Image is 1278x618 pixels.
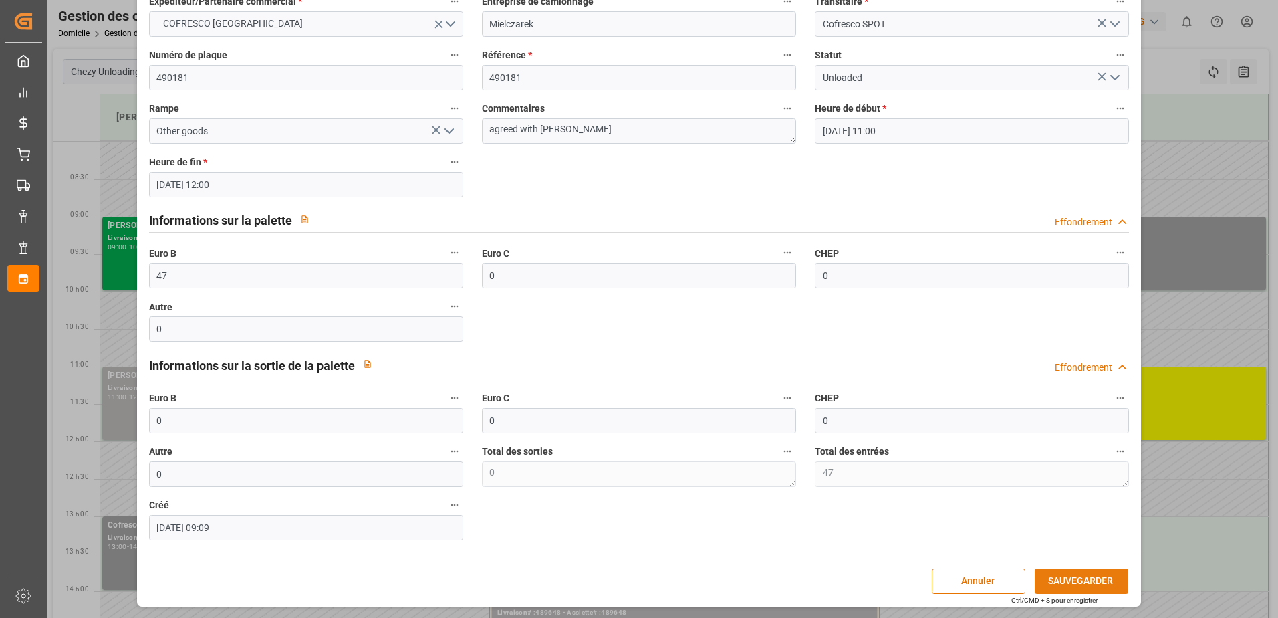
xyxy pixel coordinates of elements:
input: Type à rechercher/sélectionner [149,118,463,144]
button: Ouvrir le menu [438,121,458,142]
font: Euro B [149,248,176,259]
input: Type à rechercher/sélectionner [815,65,1129,90]
input: JJ-MM-AAAA HH :MM [149,172,463,197]
button: Heure de début * [1112,100,1129,117]
font: Autre [149,446,172,457]
button: View description [292,207,317,232]
button: Commentaires [779,100,796,117]
h2: Informations sur la sortie de la palette [149,356,355,375]
input: JJ-MM-AAAA HH :MM [149,515,463,540]
span: COFRESCO [GEOGRAPHIC_DATA] [156,17,309,31]
button: Euro C [779,389,796,407]
button: Créé [446,496,463,514]
font: CHEP [815,393,839,403]
font: CHEP [815,248,839,259]
font: Heure de début [815,103,880,114]
h2: Informations sur la palette [149,211,292,229]
font: Autre [149,302,172,312]
button: Ouvrir le menu [149,11,463,37]
font: Euro C [482,393,509,403]
textarea: 0 [482,461,796,487]
font: Euro C [482,248,509,259]
button: Référence * [779,46,796,64]
font: Commentaires [482,103,545,114]
button: Rampe [446,100,463,117]
font: Euro B [149,393,176,403]
font: Statut [815,49,842,60]
button: View description [355,351,380,377]
button: Numéro de plaque [446,46,463,64]
button: Statut [1112,46,1129,64]
button: Annuler [932,569,1025,594]
button: Heure de fin * [446,153,463,171]
font: Total des entrées [815,446,889,457]
button: Autre [446,298,463,315]
button: Total des sorties [779,443,796,460]
font: Numéro de plaque [149,49,227,60]
button: Euro B [446,244,463,262]
font: Créé [149,500,169,510]
div: Effondrement [1055,360,1112,375]
button: Autre [446,443,463,460]
button: CHEP [1112,244,1129,262]
div: Ctrl/CMD + S pour enregistrer [1011,595,1098,605]
font: Total des sorties [482,446,553,457]
font: Rampe [149,103,179,114]
button: Euro B [446,389,463,407]
textarea: agreed with [PERSON_NAME] [482,118,796,144]
font: Heure de fin [149,157,201,167]
input: JJ-MM-AAAA HH :MM [815,118,1129,144]
button: CHEP [1112,389,1129,407]
button: Ouvrir le menu [1104,68,1124,88]
div: Effondrement [1055,215,1112,229]
button: Euro C [779,244,796,262]
font: Référence [482,49,526,60]
textarea: 47 [815,461,1129,487]
button: Ouvrir le menu [1104,14,1124,35]
button: SAUVEGARDER [1035,569,1128,594]
button: Total des entrées [1112,443,1129,460]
